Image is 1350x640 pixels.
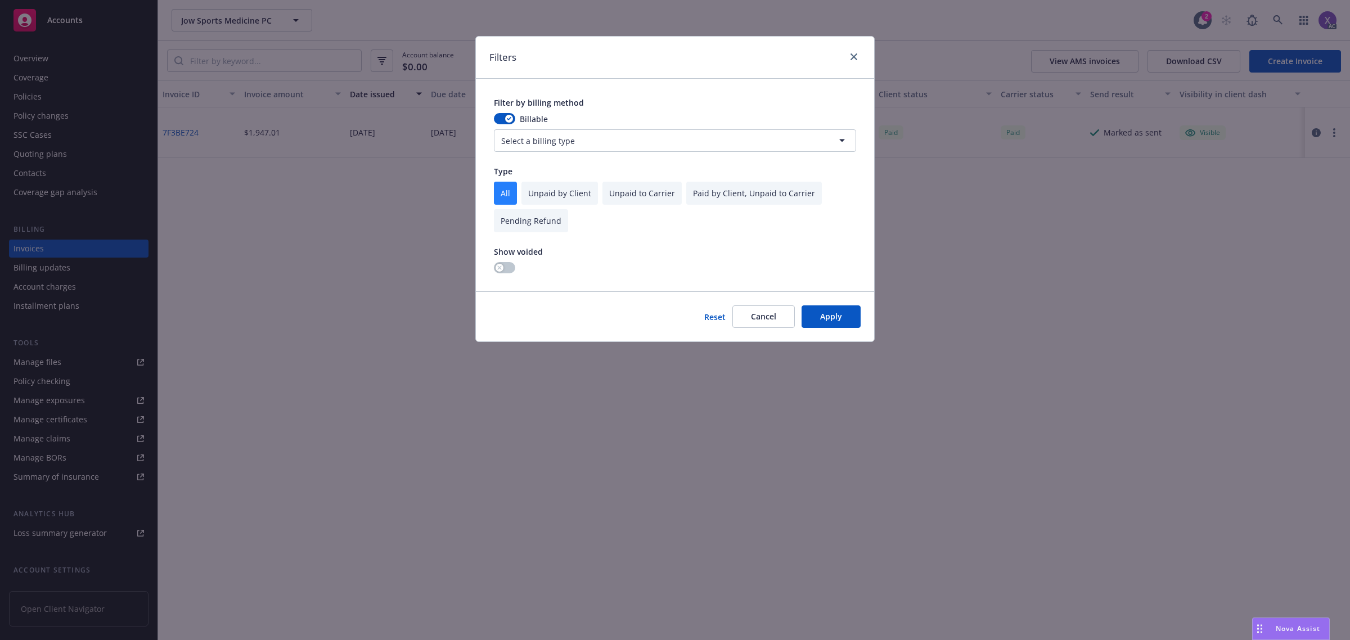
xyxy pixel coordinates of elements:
[494,97,584,108] span: Filter by billing method
[494,246,543,257] span: Show voided
[802,305,861,328] button: Apply
[847,50,861,64] a: close
[494,166,512,177] span: Type
[1252,618,1330,640] button: Nova Assist
[1253,618,1267,639] div: Drag to move
[704,311,726,323] button: Reset
[1276,624,1320,633] span: Nova Assist
[494,113,856,125] div: Billable
[732,305,795,328] button: Cancel
[489,50,516,65] h1: Filters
